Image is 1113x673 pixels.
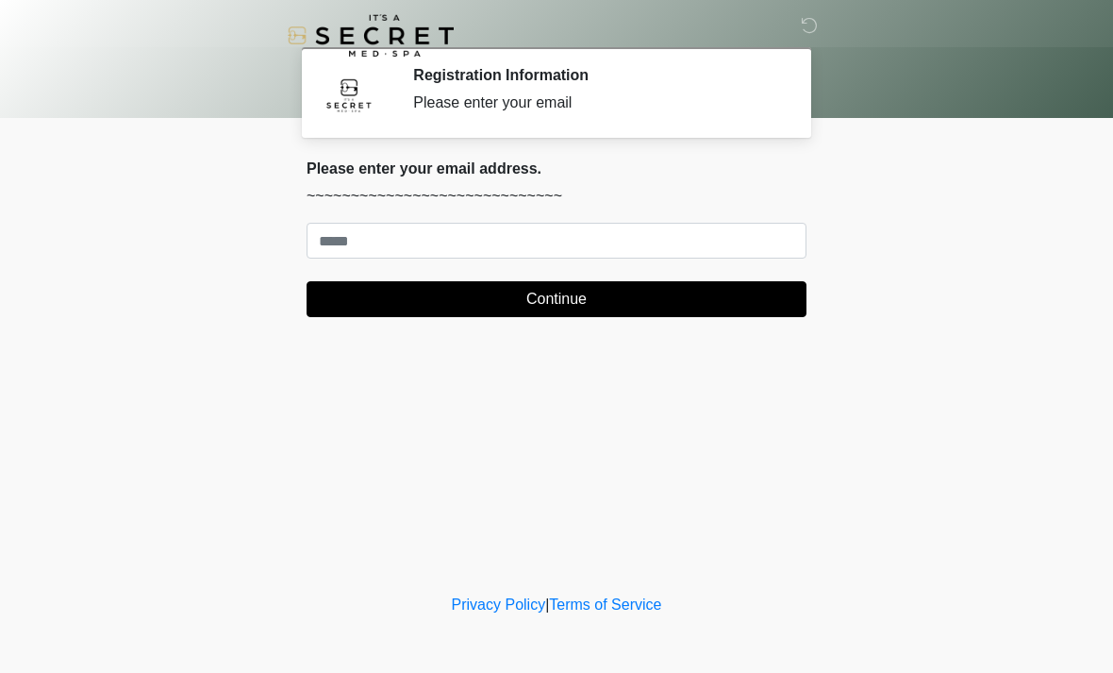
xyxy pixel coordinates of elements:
div: Please enter your email [413,92,778,114]
img: It's A Secret Med Spa Logo [288,14,454,57]
a: | [545,597,549,613]
a: Terms of Service [549,597,661,613]
h2: Registration Information [413,66,778,84]
button: Continue [307,281,806,317]
p: ~~~~~~~~~~~~~~~~~~~~~~~~~~~~~ [307,185,806,208]
a: Privacy Policy [452,597,546,613]
h2: Please enter your email address. [307,160,806,177]
img: Agent Avatar [321,66,377,123]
